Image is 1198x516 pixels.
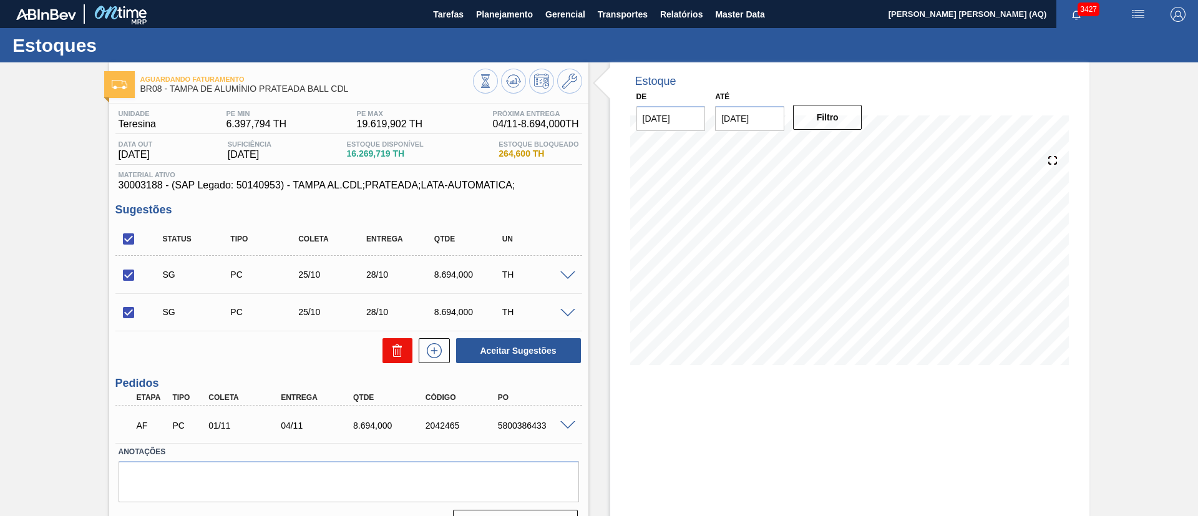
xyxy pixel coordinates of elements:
span: Aguardando Faturamento [140,75,473,83]
div: Tipo [227,235,303,243]
img: Logout [1171,7,1186,22]
div: Pedido de Compra [169,421,207,431]
div: TH [499,270,575,280]
div: TH [499,307,575,317]
span: Master Data [715,7,764,22]
div: Aguardando Faturamento [134,412,171,439]
span: 264,600 TH [499,149,578,158]
div: 8.694,000 [431,307,507,317]
button: Aceitar Sugestões [456,338,581,363]
span: 30003188 - (SAP Legado: 50140953) - TAMPA AL.CDL;PRATEADA;LATA-AUTOMATICA; [119,180,579,191]
div: Sugestão Criada [160,270,235,280]
span: 3427 [1078,2,1099,16]
img: Ícone [112,80,127,89]
div: Qtde [350,393,431,402]
h3: Sugestões [115,203,582,217]
span: Estoque Bloqueado [499,140,578,148]
div: PO [495,393,576,402]
div: Etapa [134,393,171,402]
img: TNhmsLtSVTkK8tSr43FrP2fwEKptu5GPRR3wAAAABJRU5ErkJggg== [16,9,76,20]
div: Status [160,235,235,243]
div: 5800386433 [495,421,576,431]
span: 19.619,902 TH [357,119,423,130]
span: [DATE] [119,149,153,160]
div: 8.694,000 [350,421,431,431]
label: Anotações [119,443,579,461]
img: userActions [1131,7,1146,22]
button: Filtro [793,105,862,130]
button: Visão Geral dos Estoques [473,69,498,94]
div: 01/11/2025 [205,421,286,431]
div: Excluir Sugestões [376,338,412,363]
div: 2042465 [422,421,504,431]
span: 16.269,719 TH [347,149,424,158]
button: Notificações [1056,6,1096,23]
p: AF [137,421,168,431]
div: 25/10/2025 [295,307,371,317]
label: De [636,92,647,101]
h1: Estoques [12,38,234,52]
button: Atualizar Gráfico [501,69,526,94]
div: Pedido de Compra [227,270,303,280]
span: Planejamento [476,7,533,22]
div: Coleta [205,393,286,402]
div: Sugestão Criada [160,307,235,317]
span: Unidade [119,110,156,117]
span: Próxima Entrega [493,110,579,117]
span: [DATE] [228,149,271,160]
div: Qtde [431,235,507,243]
span: Data out [119,140,153,148]
div: Entrega [363,235,439,243]
span: 6.397,794 TH [226,119,286,130]
span: 04/11 - 8.694,000 TH [493,119,579,130]
div: UN [499,235,575,243]
div: Entrega [278,393,359,402]
h3: Pedidos [115,377,582,390]
div: 28/10/2025 [363,270,439,280]
div: Nova sugestão [412,338,450,363]
button: Programar Estoque [529,69,554,94]
span: Estoque Disponível [347,140,424,148]
div: 04/11/2025 [278,421,359,431]
span: Teresina [119,119,156,130]
input: dd/mm/yyyy [715,106,784,131]
div: 28/10/2025 [363,307,439,317]
span: Relatórios [660,7,703,22]
div: Aceitar Sugestões [450,337,582,364]
span: Material ativo [119,171,579,178]
button: Ir ao Master Data / Geral [557,69,582,94]
div: Tipo [169,393,207,402]
span: PE MAX [357,110,423,117]
div: Pedido de Compra [227,307,303,317]
span: Suficiência [228,140,271,148]
label: Até [715,92,729,101]
span: Transportes [598,7,648,22]
span: Tarefas [433,7,464,22]
input: dd/mm/yyyy [636,106,706,131]
div: Estoque [635,75,676,88]
div: 25/10/2025 [295,270,371,280]
div: Código [422,393,504,402]
div: 8.694,000 [431,270,507,280]
span: BR08 - TAMPA DE ALUMÍNIO PRATEADA BALL CDL [140,84,473,94]
span: PE MIN [226,110,286,117]
span: Gerencial [545,7,585,22]
div: Coleta [295,235,371,243]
